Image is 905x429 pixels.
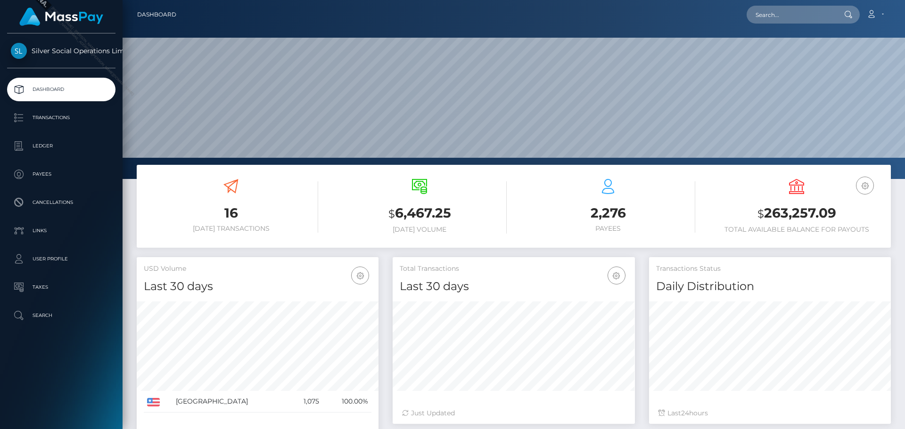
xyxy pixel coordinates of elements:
[147,398,160,406] img: US.png
[388,207,395,220] small: $
[289,391,322,413] td: 1,075
[19,8,103,26] img: MassPay Logo
[521,225,695,233] h6: Payees
[709,226,884,234] h6: Total Available Balance for Payouts
[681,409,689,417] span: 24
[173,391,289,413] td: [GEOGRAPHIC_DATA]
[144,225,318,233] h6: [DATE] Transactions
[709,204,884,223] h3: 263,257.09
[11,224,112,238] p: Links
[137,5,176,24] a: Dashboard
[656,278,884,295] h4: Daily Distribution
[7,162,115,186] a: Payees
[144,278,371,295] h4: Last 30 days
[11,195,112,210] p: Cancellations
[144,204,318,222] h3: 16
[7,134,115,158] a: Ledger
[332,204,507,223] h3: 6,467.25
[400,278,627,295] h4: Last 30 days
[332,226,507,234] h6: [DATE] Volume
[11,139,112,153] p: Ledger
[7,275,115,299] a: Taxes
[656,264,884,274] h5: Transactions Status
[521,204,695,222] h3: 2,276
[757,207,764,220] small: $
[322,391,371,413] td: 100.00%
[144,264,371,274] h5: USD Volume
[11,82,112,97] p: Dashboard
[658,408,881,418] div: Last hours
[7,106,115,130] a: Transactions
[11,308,112,323] p: Search
[747,6,835,24] input: Search...
[7,191,115,214] a: Cancellations
[7,47,115,55] span: Silver Social Operations Limited
[11,43,27,59] img: Silver Social Operations Limited
[400,264,627,274] h5: Total Transactions
[11,167,112,181] p: Payees
[11,280,112,294] p: Taxes
[11,252,112,266] p: User Profile
[7,304,115,327] a: Search
[7,247,115,271] a: User Profile
[7,219,115,243] a: Links
[7,78,115,101] a: Dashboard
[402,408,625,418] div: Just Updated
[11,111,112,125] p: Transactions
